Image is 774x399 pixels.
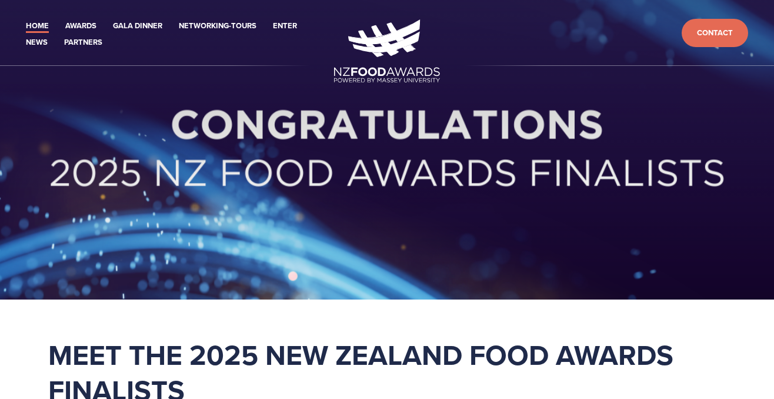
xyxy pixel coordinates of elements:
a: Enter [273,19,297,33]
a: Contact [682,19,748,48]
a: News [26,36,48,49]
a: Gala Dinner [113,19,162,33]
a: Partners [64,36,102,49]
a: Home [26,19,49,33]
a: Awards [65,19,96,33]
a: Networking-Tours [179,19,256,33]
